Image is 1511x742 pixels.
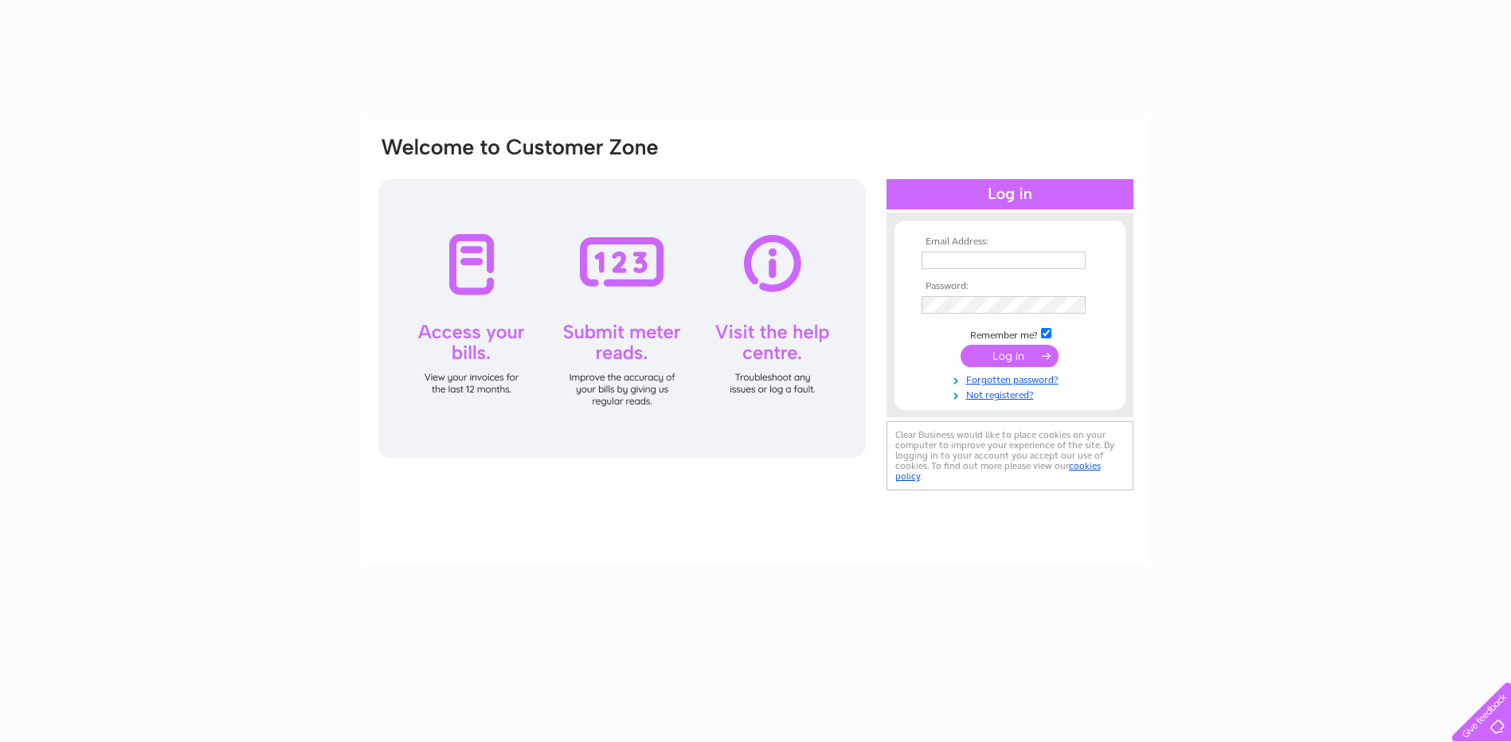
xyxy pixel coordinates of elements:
[918,281,1102,292] th: Password:
[918,326,1102,342] td: Remember me?
[895,460,1101,482] a: cookies policy
[922,371,1102,386] a: Forgotten password?
[922,386,1102,401] a: Not registered?
[961,345,1059,367] input: Submit
[887,421,1133,490] div: Clear Business would like to place cookies on your computer to improve your experience of the sit...
[918,236,1102,248] th: Email Address:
